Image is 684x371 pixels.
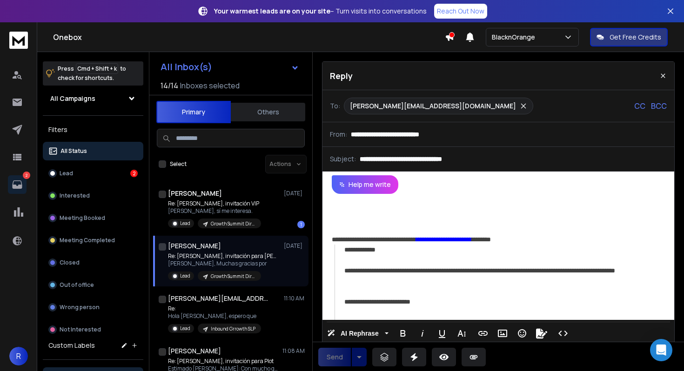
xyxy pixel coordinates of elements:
h1: [PERSON_NAME] [168,241,221,251]
h1: [PERSON_NAME] [168,189,222,198]
button: Meeting Booked [43,209,143,227]
button: Primary [156,101,231,123]
p: Not Interested [60,326,101,333]
button: Underline (⌘U) [433,324,451,343]
div: 1 [297,221,305,228]
h1: All Campaigns [50,94,95,103]
p: Reply [330,69,353,82]
p: Re: [PERSON_NAME], invitación VIP [168,200,261,207]
p: Re: [PERSON_NAME], invitación para [PERSON_NAME] [168,252,280,260]
span: 14 / 14 [161,80,178,91]
button: Signature [533,324,550,343]
p: Wrong person [60,304,100,311]
button: Interested [43,186,143,205]
p: Subject: [330,154,356,164]
p: Press to check for shortcuts. [58,64,126,83]
button: Get Free Credits [590,28,668,46]
button: Code View [554,324,572,343]
p: BCC [651,100,667,112]
h1: [PERSON_NAME][EMAIL_ADDRESS][PERSON_NAME][DOMAIN_NAME] [168,294,270,303]
p: Meeting Booked [60,214,105,222]
p: Growth Summit Directores mkt [211,220,255,227]
p: Closed [60,259,80,266]
label: Select [170,160,187,168]
button: R [9,347,28,365]
p: Lead [180,272,190,279]
p: To: [330,101,340,111]
p: [PERSON_NAME], sí me interesa. [168,207,261,215]
p: Re: [168,305,261,312]
p: – Turn visits into conversations [214,7,427,16]
p: BlacknOrange [492,33,539,42]
button: Closed [43,253,143,272]
p: Reach Out Now [437,7,484,16]
button: Italic (⌘I) [414,324,431,343]
button: AI Rephrase [325,324,390,343]
button: Others [231,102,305,122]
p: Meeting Completed [60,237,115,244]
button: More Text [453,324,470,343]
button: All Status [43,142,143,160]
div: Open Intercom Messenger [650,339,672,361]
h3: Custom Labels [48,341,95,350]
p: Get Free Credits [610,33,661,42]
button: All Campaigns [43,89,143,108]
img: logo [9,32,28,49]
h3: Filters [43,123,143,136]
button: Emoticons [513,324,531,343]
p: Re: [PERSON_NAME], invitación para Plot [168,358,280,365]
button: Help me write [332,175,398,194]
button: Insert Link (⌘K) [474,324,492,343]
p: [DATE] [284,242,305,250]
button: Bold (⌘B) [394,324,412,343]
p: [DATE] [284,190,305,197]
a: 2 [8,175,27,194]
button: Insert Image (⌘P) [494,324,511,343]
p: Lead [180,220,190,227]
span: AI Rephrase [339,330,381,338]
p: Lead [60,170,73,177]
p: 11:08 AM [282,347,305,355]
h3: Inboxes selected [180,80,240,91]
p: Inbound Grrowth SLP [211,325,255,332]
p: [PERSON_NAME][EMAIL_ADDRESS][DOMAIN_NAME] [350,101,516,111]
p: 2 [23,172,30,179]
a: Reach Out Now [434,4,487,19]
p: [PERSON_NAME], Muchas gracias por [168,260,280,267]
p: Hola [PERSON_NAME], espero que [168,312,261,320]
h1: Onebox [53,32,445,43]
h1: All Inbox(s) [161,62,212,72]
span: Cmd + Shift + k [76,63,118,74]
p: Out of office [60,281,94,289]
p: All Status [60,147,87,155]
p: 11:10 AM [284,295,305,302]
div: 2 [130,170,138,177]
button: All Inbox(s) [153,58,307,76]
p: From: [330,130,347,139]
p: Growth Summit Directores mkt [211,273,255,280]
h1: [PERSON_NAME] [168,346,221,356]
strong: Your warmest leads are on your site [214,7,330,15]
button: Wrong person [43,298,143,317]
p: Interested [60,192,90,199]
button: Meeting Completed [43,231,143,250]
button: Out of office [43,276,143,294]
button: Not Interested [43,320,143,339]
p: Lead [180,325,190,332]
p: CC [634,100,645,112]
button: Lead2 [43,164,143,183]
